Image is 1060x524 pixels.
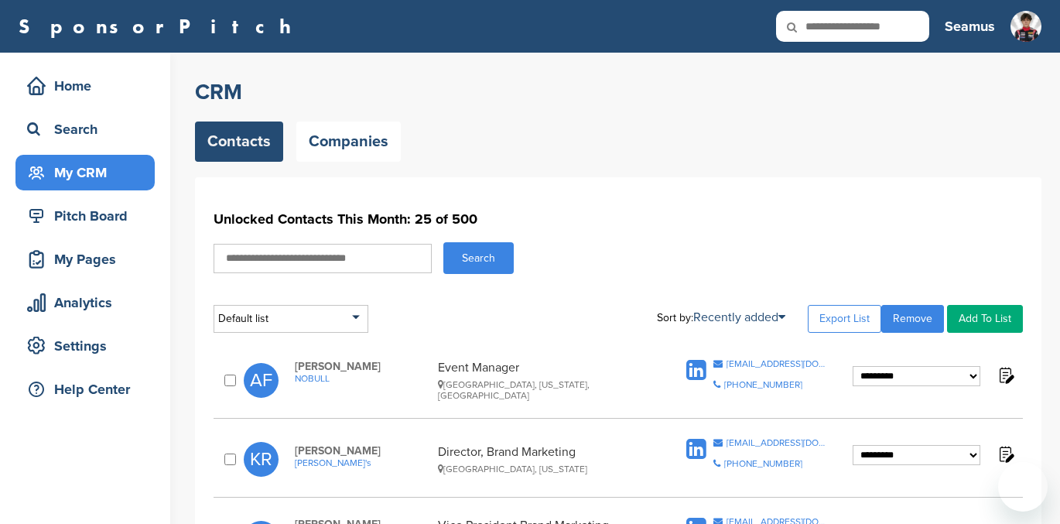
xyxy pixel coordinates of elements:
button: Search [443,242,514,274]
div: Settings [23,332,155,360]
a: Seamus [945,9,995,43]
div: [EMAIL_ADDRESS][DOMAIN_NAME] [727,359,829,368]
a: Home [15,68,155,104]
div: My Pages [23,245,155,273]
div: [PHONE_NUMBER] [724,459,802,468]
div: Home [23,72,155,100]
img: Notes [996,365,1015,385]
img: Notes [996,444,1015,464]
a: My Pages [15,241,155,277]
div: Help Center [23,375,155,403]
a: [PERSON_NAME]'s [295,457,430,468]
div: Analytics [23,289,155,317]
div: [GEOGRAPHIC_DATA], [US_STATE], [GEOGRAPHIC_DATA] [438,379,651,401]
div: Default list [214,305,368,333]
span: [PERSON_NAME] [295,360,430,373]
a: NOBULL [295,373,430,384]
a: Help Center [15,372,155,407]
a: Companies [296,122,401,162]
a: Pitch Board [15,198,155,234]
a: Add To List [947,305,1023,333]
a: Recently added [693,310,785,325]
iframe: Button to launch messaging window [998,462,1048,512]
img: Seamus pic [1010,11,1041,42]
a: Contacts [195,122,283,162]
div: [GEOGRAPHIC_DATA], [US_STATE] [438,464,651,474]
a: Search [15,111,155,147]
h1: Unlocked Contacts This Month: 25 of 500 [214,205,1023,233]
a: My CRM [15,155,155,190]
h3: Seamus [945,15,995,37]
span: KR [244,442,279,477]
div: [EMAIL_ADDRESS][DOMAIN_NAME] [727,438,829,447]
a: Remove [881,305,944,333]
span: [PERSON_NAME] [295,444,430,457]
div: Search [23,115,155,143]
a: SponsorPitch [19,16,301,36]
div: Event Manager [438,360,651,401]
span: AF [244,363,279,398]
div: Director, Brand Marketing [438,444,651,474]
a: Export List [808,305,881,333]
a: Analytics [15,285,155,320]
div: My CRM [23,159,155,187]
a: Settings [15,328,155,364]
div: Sort by: [657,311,785,324]
div: [PHONE_NUMBER] [724,380,802,389]
h2: CRM [195,78,1041,106]
div: Pitch Board [23,202,155,230]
